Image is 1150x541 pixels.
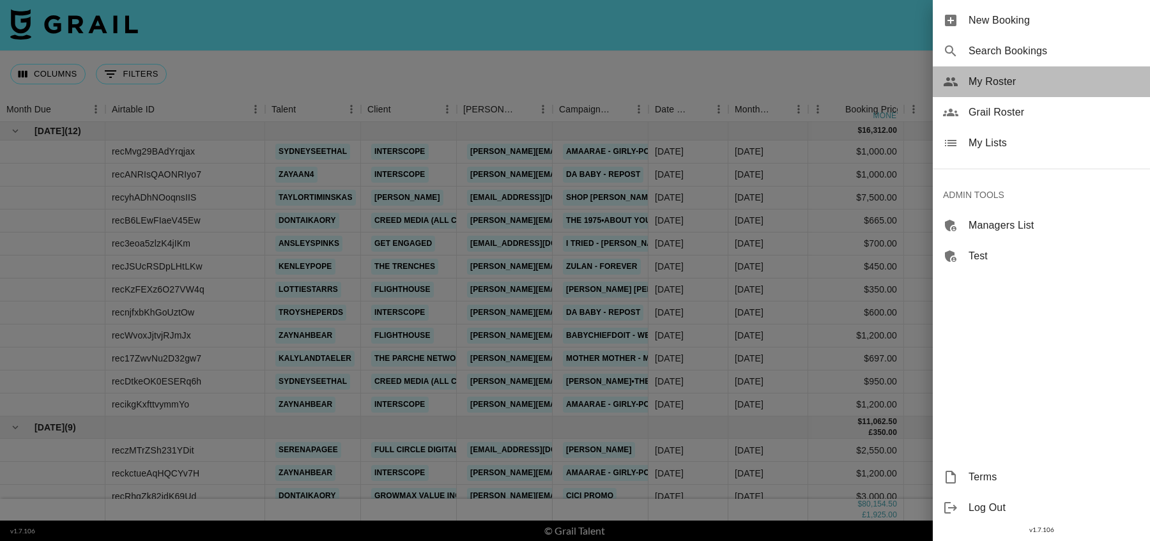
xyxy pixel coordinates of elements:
span: New Booking [969,13,1140,28]
span: Grail Roster [969,105,1140,120]
div: Log Out [933,492,1150,523]
div: Terms [933,462,1150,492]
span: My Roster [969,74,1140,89]
div: Managers List [933,210,1150,241]
span: Log Out [969,500,1140,515]
div: ADMIN TOOLS [933,179,1150,210]
div: My Roster [933,66,1150,97]
div: Test [933,241,1150,271]
span: Search Bookings [969,43,1140,59]
span: Terms [969,469,1140,485]
div: v 1.7.106 [933,523,1150,537]
span: My Lists [969,135,1140,151]
div: My Lists [933,128,1150,158]
span: Test [969,248,1140,264]
div: New Booking [933,5,1150,36]
span: Managers List [969,218,1140,233]
div: Grail Roster [933,97,1150,128]
div: Search Bookings [933,36,1150,66]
